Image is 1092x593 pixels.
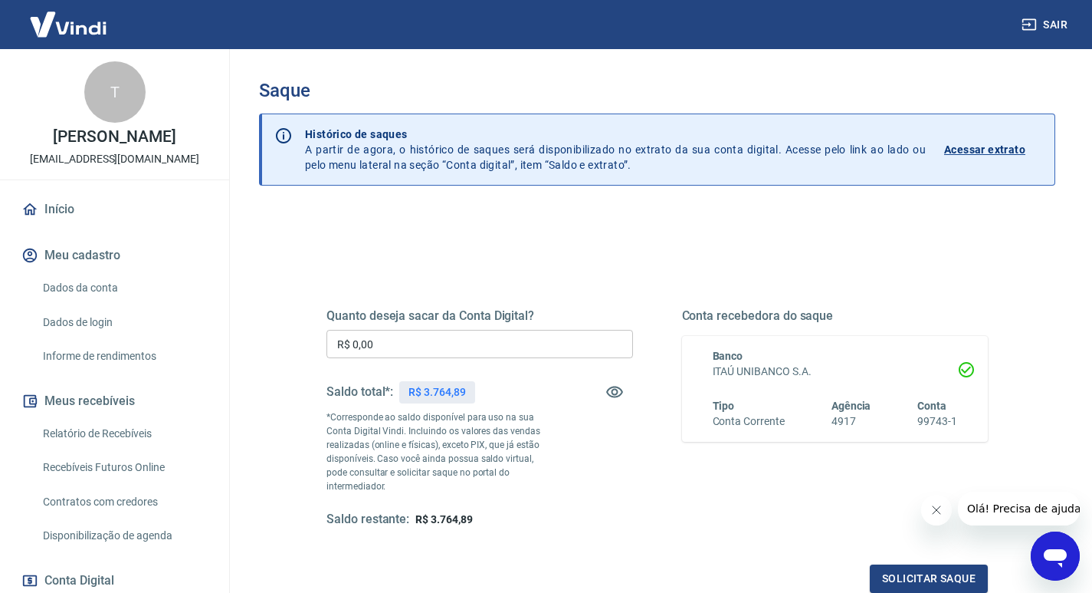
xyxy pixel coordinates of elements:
iframe: Botão para abrir a janela de mensagens [1031,532,1080,581]
div: T [84,61,146,123]
a: Recebíveis Futuros Online [37,452,211,483]
h6: ITAÚ UNIBANCO S.A. [713,364,958,380]
span: Banco [713,350,743,362]
h5: Saldo restante: [326,512,409,528]
iframe: Fechar mensagem [921,495,952,525]
a: Contratos com credores [37,486,211,518]
h6: 4917 [831,413,871,430]
p: [EMAIL_ADDRESS][DOMAIN_NAME] [30,151,199,167]
a: Informe de rendimentos [37,341,211,372]
a: Dados de login [37,307,211,338]
a: Início [18,193,211,226]
h5: Saldo total*: [326,384,393,400]
p: R$ 3.764,89 [408,384,465,400]
p: *Corresponde ao saldo disponível para uso na sua Conta Digital Vindi. Incluindo os valores das ve... [326,410,556,493]
h6: Conta Corrente [713,413,785,430]
span: Olá! Precisa de ajuda? [9,11,129,23]
button: Meus recebíveis [18,384,211,418]
button: Sair [1018,11,1074,39]
span: Agência [831,400,871,412]
button: Solicitar saque [870,565,988,593]
a: Relatório de Recebíveis [37,418,211,450]
span: R$ 3.764,89 [415,513,472,525]
span: Conta [917,400,946,412]
a: Acessar extrato [944,127,1042,173]
p: A partir de agora, o histórico de saques será disponibilizado no extrato da sua conta digital. Ac... [305,127,926,173]
p: Histórico de saques [305,127,926,142]
a: Disponibilização de agenda [37,520,211,552]
button: Meu cadastro [18,239,211,272]
iframe: Mensagem da empresa [958,492,1080,525]
span: Tipo [713,400,735,412]
h5: Quanto deseja sacar da Conta Digital? [326,308,633,324]
a: Dados da conta [37,272,211,304]
h3: Saque [259,80,1055,101]
p: Acessar extrato [944,142,1025,157]
img: Vindi [18,1,118,48]
p: [PERSON_NAME] [53,129,175,145]
h6: 99743-1 [917,413,957,430]
h5: Conta recebedora do saque [682,308,989,324]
